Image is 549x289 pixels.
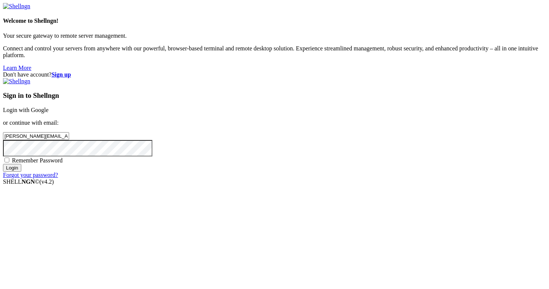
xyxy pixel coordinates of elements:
img: Shellngn [3,3,30,10]
b: NGN [22,178,35,185]
img: Shellngn [3,78,30,85]
span: 4.2.0 [40,178,54,185]
div: Don't have account? [3,71,546,78]
input: Remember Password [4,158,9,162]
h3: Sign in to Shellngn [3,91,546,100]
a: Learn More [3,65,31,71]
input: Login [3,164,21,172]
p: Your secure gateway to remote server management. [3,32,546,39]
span: Remember Password [12,157,63,164]
a: Forgot your password? [3,172,58,178]
p: or continue with email: [3,119,546,126]
a: Login with Google [3,107,49,113]
input: Email address [3,132,69,140]
p: Connect and control your servers from anywhere with our powerful, browser-based terminal and remo... [3,45,546,59]
a: Sign up [52,71,71,78]
h4: Welcome to Shellngn! [3,18,546,24]
span: SHELL © [3,178,54,185]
